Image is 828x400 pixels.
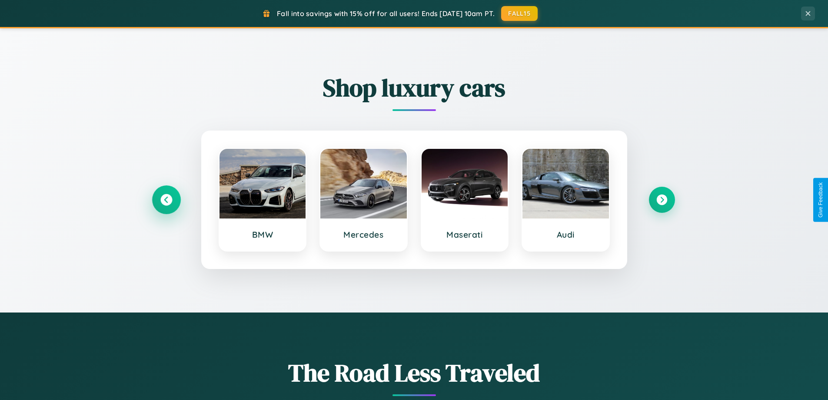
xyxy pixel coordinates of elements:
button: FALL15 [501,6,538,21]
div: Give Feedback [818,182,824,218]
h3: Mercedes [329,229,398,240]
h3: Maserati [430,229,499,240]
h2: Shop luxury cars [153,71,675,104]
h1: The Road Less Traveled [153,356,675,390]
span: Fall into savings with 15% off for all users! Ends [DATE] 10am PT. [277,9,495,18]
h3: BMW [228,229,297,240]
h3: Audi [531,229,600,240]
